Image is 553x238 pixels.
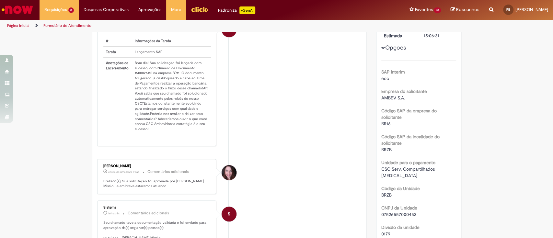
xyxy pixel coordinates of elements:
span: BR16 [381,121,391,127]
span: Rascunhos [456,6,479,13]
b: Divisão da unidade [381,224,420,230]
th: # [103,36,132,47]
a: Rascunhos [451,7,479,13]
b: Código da Unidade [381,186,420,191]
span: cerca de uma hora atrás [108,170,139,174]
p: Prezado(a), Sua solicitação foi aprovada por [PERSON_NAME] Missio , e em breve estaremos atuando. [103,179,211,189]
div: Padroniza [218,6,255,14]
a: Formulário de Atendimento [43,23,91,28]
div: System [222,207,236,221]
span: More [171,6,181,13]
b: Código SAP da empresa do solicitante [381,108,437,120]
b: CNPJ da Unidade [381,205,417,211]
td: Bom dia! Sua solicitação foi lançada com sucesso, com Número de Documento 1500026110 na empresa B... [132,58,211,134]
span: BRZB [381,147,392,153]
span: 23 [434,7,441,13]
span: 8 [68,7,74,13]
span: S [228,206,230,222]
span: Favoritos [415,6,432,13]
ul: Trilhas de página [5,20,364,32]
span: Requisições [44,6,67,13]
span: 0179 [381,231,390,237]
th: Informações da Tarefa [132,36,211,47]
img: click_logo_yellow_360x200.png [191,5,208,14]
small: Comentários adicionais [147,169,189,175]
span: 16h atrás [108,211,120,215]
b: SAP Interim [381,69,405,75]
div: Sistema [103,206,211,210]
b: Empresa do solicitante [381,88,427,94]
span: Aprovações [138,6,161,13]
time: 28/08/2025 09:07:24 [108,170,139,174]
span: BRZB [381,192,392,198]
p: +GenAi [239,6,255,14]
span: AMBEV S.A. [381,95,405,101]
dt: Conclusão Estimada [379,26,419,39]
th: Tarefa [103,47,132,58]
span: CSC Serv. Compartilhados [MEDICAL_DATA] [381,166,436,178]
div: [PERSON_NAME] [103,164,211,168]
span: 07526557000452 [381,211,416,217]
time: 27/08/2025 18:24:48 [108,211,120,215]
div: Rosana Mara Nunes Missio [222,165,236,180]
th: Anotações de Encerramento [103,58,132,134]
a: Página inicial [7,23,29,28]
img: ServiceNow [1,3,34,16]
span: Despesas Corporativas [84,6,129,13]
td: Lançamento SAP [132,47,211,58]
b: Unidade para o pagamento [381,160,435,165]
span: [PERSON_NAME] [515,7,548,12]
b: Código SAP da localidade do solicitante [381,134,440,146]
div: [DATE] 15:06:31 [424,26,454,39]
span: PB [506,7,510,12]
span: ecc [381,75,389,81]
small: Comentários adicionais [128,210,169,216]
